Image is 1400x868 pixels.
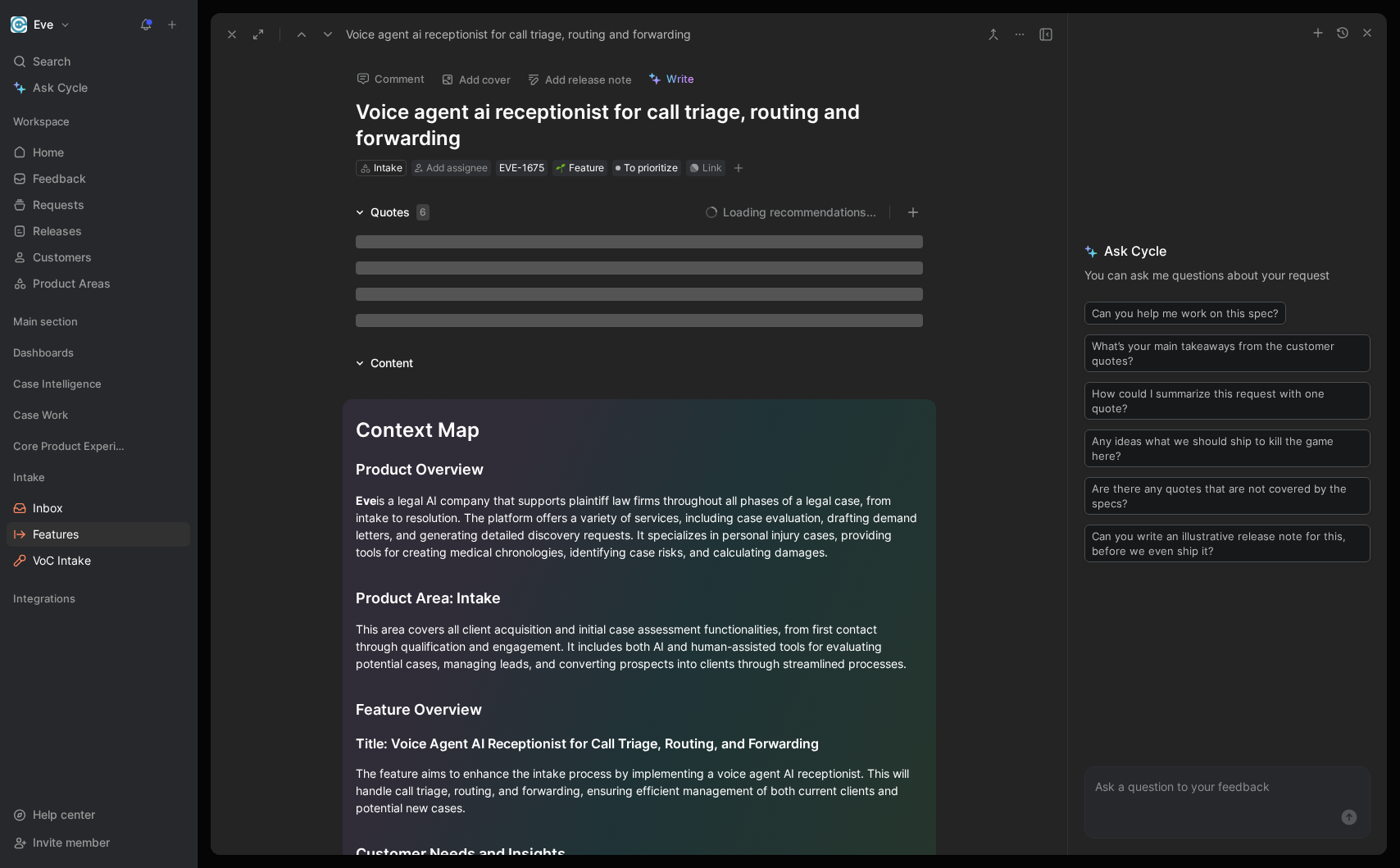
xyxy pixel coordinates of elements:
span: To prioritize [624,160,678,176]
span: Search [33,52,70,71]
a: Feedback [7,166,190,191]
div: EVE-1675 [499,160,544,176]
div: Invite member [7,830,190,855]
div: Case Intelligence [7,371,190,396]
div: Customer Needs and Insights [356,843,923,865]
div: To prioritize [612,160,681,176]
span: VoC Intake [33,552,91,569]
div: Search [7,49,190,74]
span: Main section [13,313,78,329]
span: Ask Cycle [33,78,88,98]
div: Main section [7,309,190,334]
span: Product Areas [33,275,111,292]
span: Dashboards [13,344,74,361]
button: EveEve [7,13,75,36]
a: Customers [7,245,190,270]
span: Case Work [13,407,68,423]
span: Inbox [33,500,63,516]
div: Integrations [7,586,190,611]
span: Help center [33,807,95,821]
a: Releases [7,219,190,243]
div: Core Product Experience [7,434,190,463]
div: Core Product Experience [7,434,190,458]
button: Comment [349,67,432,90]
div: Context Map [356,416,923,445]
h1: Eve [34,17,53,32]
div: Integrations [7,586,190,616]
div: Case Intelligence [7,371,190,401]
button: Write [641,67,702,90]
button: Can you help me work on this spec? [1084,302,1286,325]
div: Content [370,353,413,373]
div: Link [702,160,722,176]
span: Voice agent ai receptionist for call triage, routing and forwarding [346,25,691,44]
span: Customers [33,249,92,266]
a: Features [7,522,190,547]
h1: Voice agent ai receptionist for call triage, routing and forwarding [356,99,923,152]
div: This area covers all client acquisition and initial case assessment functionalities, from first c... [356,620,923,672]
div: Intake [374,160,402,176]
span: Home [33,144,64,161]
button: Add cover [434,68,518,91]
a: VoC Intake [7,548,190,573]
a: Requests [7,193,190,217]
p: You can ask me questions about your request [1084,266,1370,285]
span: Workspace [13,113,70,130]
span: Features [33,526,79,543]
a: Product Areas [7,271,190,296]
button: Any ideas what we should ship to kill the game here? [1084,429,1370,467]
img: 🌱 [556,163,566,173]
span: Add assignee [426,161,488,174]
span: Releases [33,223,82,239]
div: Feature Overview [356,698,923,720]
strong: Eve [356,493,376,507]
span: Core Product Experience [13,438,125,454]
div: Help center [7,802,190,827]
img: Eve [11,16,27,33]
button: Loading recommendations... [705,202,876,222]
div: Content [349,353,420,373]
button: Are there any quotes that are not covered by the specs? [1084,477,1370,515]
div: Quotes [370,202,430,222]
span: Intake [13,469,45,485]
span: Feedback [33,170,86,187]
div: The feature aims to enhance the intake process by implementing a voice agent AI receptionist. Thi... [356,765,923,816]
div: Intake [7,465,190,489]
a: Ask Cycle [7,75,190,100]
div: Dashboards [7,340,190,365]
span: Integrations [13,590,75,607]
div: Feature [556,160,604,176]
button: Can you write an illustrative release note for this, before we even ship it? [1084,525,1370,562]
div: Case Work [7,402,190,432]
div: Workspace [7,109,190,134]
div: 6 [416,204,430,220]
span: Case Intelligence [13,375,102,392]
div: 🌱Feature [552,160,607,176]
div: Product Overview [356,458,923,480]
span: Write [666,71,694,86]
div: Dashboards [7,340,190,370]
span: Requests [33,197,84,213]
div: Product Area: Intake [356,587,923,609]
div: Quotes6 [349,202,436,222]
div: IntakeInboxFeaturesVoC Intake [7,465,190,573]
button: Add release note [520,68,639,91]
div: Title: Voice Agent AI Receptionist for Call Triage, Routing, and Forwarding [356,734,923,753]
span: Ask Cycle [1084,241,1370,261]
span: Invite member [33,835,110,849]
button: What’s your main takeaways from the customer quotes? [1084,334,1370,372]
div: is a legal AI company that supports plaintiff law firms throughout all phases of a legal case, fr... [356,492,923,561]
div: Main section [7,309,190,339]
a: Inbox [7,496,190,520]
div: Case Work [7,402,190,427]
button: How could I summarize this request with one quote? [1084,382,1370,420]
a: Home [7,140,190,165]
